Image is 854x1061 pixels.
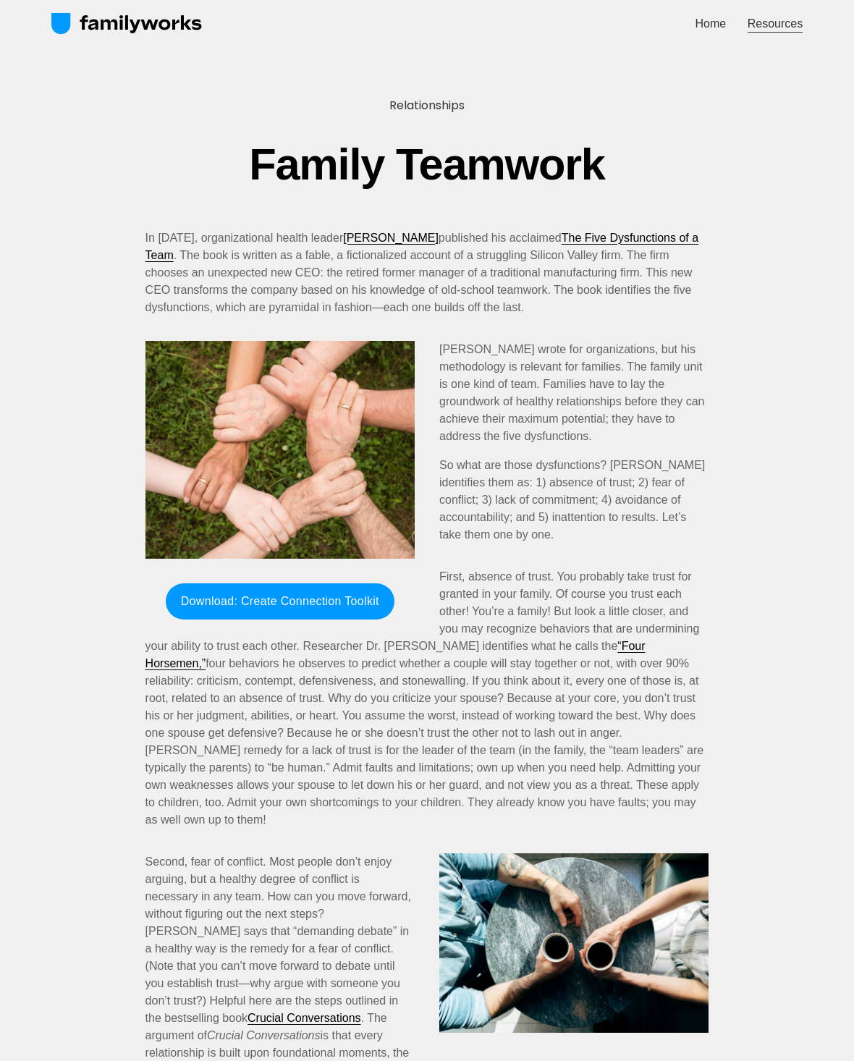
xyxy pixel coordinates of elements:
p: [PERSON_NAME] wrote for organizations, but his methodology is relevant for families. The family u... [145,341,709,445]
a: Resources [748,14,803,33]
a: “Four Horsemen,” [145,640,646,669]
p: So what are those dysfunctions? [PERSON_NAME] identifies them as: 1) absence of trust; 2) fear of... [145,457,709,544]
img: FamilyWorks [51,12,203,35]
p: In [DATE], organizational health leader published his acclaimed . The book is written as a fable,... [145,229,709,316]
em: Crucial Conversations [207,1029,321,1041]
a: [PERSON_NAME] [343,232,439,244]
a: Download: Create Connection Toolkit [166,583,394,620]
a: Home [696,14,727,33]
p: First, absence of trust. You probably take trust for granted in your family. Of course you trust ... [145,568,709,829]
h1: Family Teamwork [145,135,709,193]
a: Relationships [389,97,465,114]
a: Crucial Conversations [248,1012,361,1024]
a: The Five Dysfunctions of a Team [145,232,699,261]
